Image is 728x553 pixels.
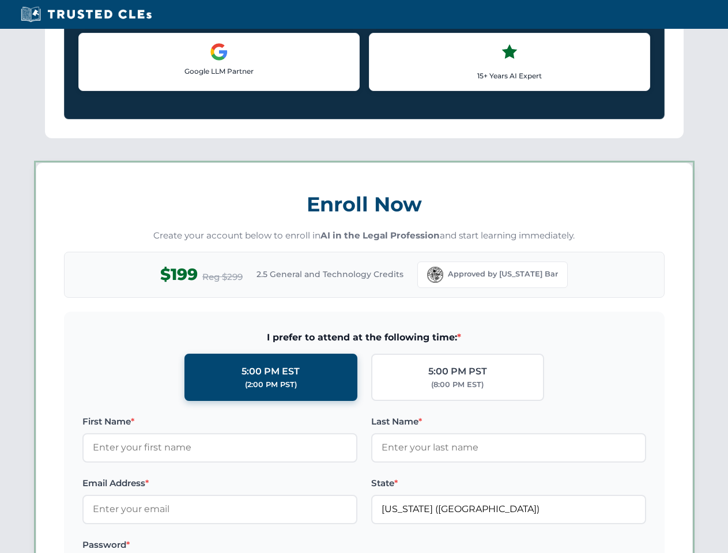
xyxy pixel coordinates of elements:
label: State [371,476,646,490]
h3: Enroll Now [64,186,665,222]
p: 15+ Years AI Expert [379,70,640,81]
span: 2.5 General and Technology Credits [257,268,403,281]
p: Google LLM Partner [88,66,350,77]
span: Approved by [US_STATE] Bar [448,268,558,280]
div: (8:00 PM EST) [431,379,484,391]
strong: AI in the Legal Profession [320,230,440,241]
span: $199 [160,262,198,287]
input: Enter your last name [371,433,646,462]
img: Google [210,43,228,61]
div: 5:00 PM EST [242,364,300,379]
div: 5:00 PM PST [428,364,487,379]
img: Florida Bar [427,267,443,283]
p: Create your account below to enroll in and start learning immediately. [64,229,665,243]
label: Email Address [82,476,357,490]
input: Enter your first name [82,433,357,462]
input: Enter your email [82,495,357,524]
input: Florida (FL) [371,495,646,524]
label: Password [82,538,357,552]
label: First Name [82,415,357,429]
div: (2:00 PM PST) [245,379,297,391]
span: I prefer to attend at the following time: [82,330,646,345]
label: Last Name [371,415,646,429]
img: Trusted CLEs [17,6,155,23]
span: Reg $299 [202,270,243,284]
